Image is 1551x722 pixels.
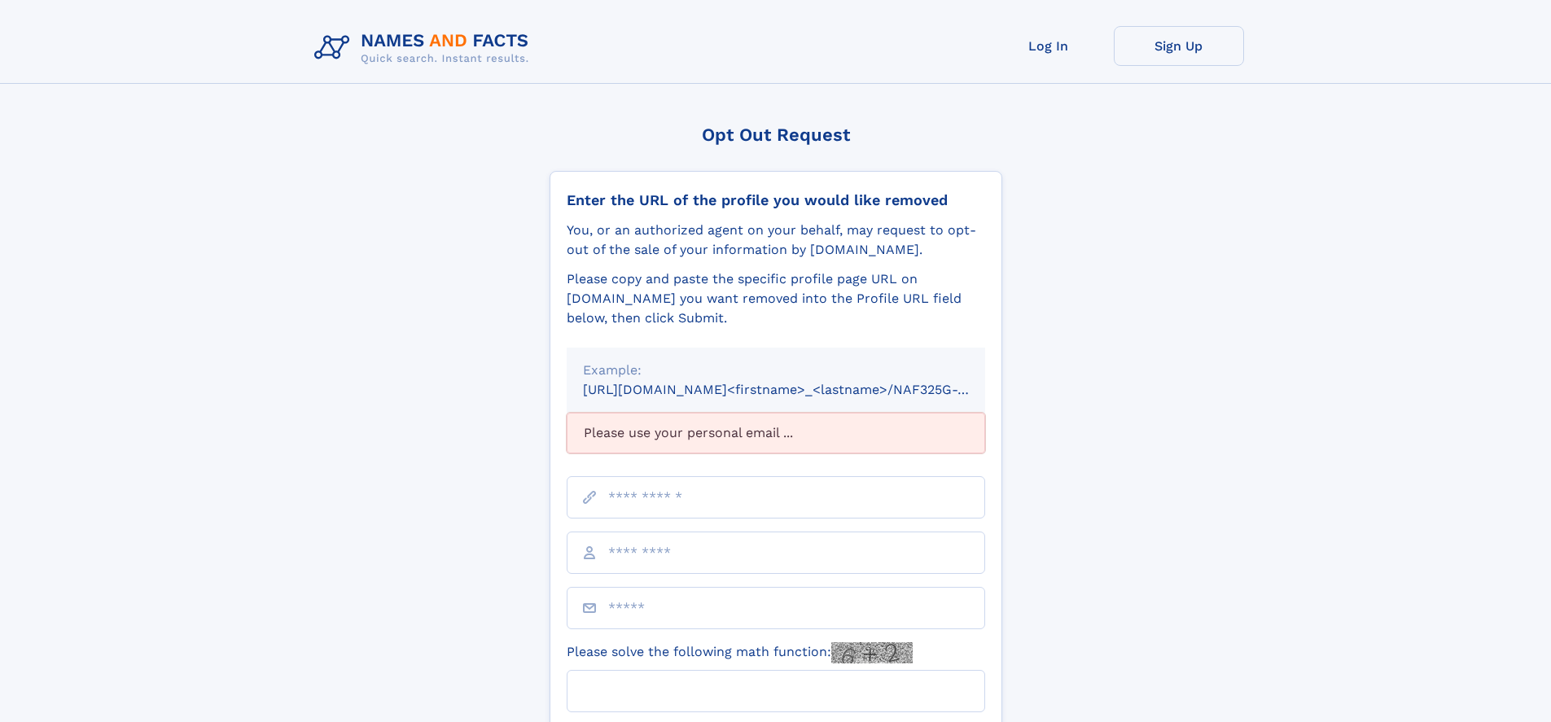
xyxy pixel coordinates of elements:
a: Log In [984,26,1114,66]
small: [URL][DOMAIN_NAME]<firstname>_<lastname>/NAF325G-xxxxxxxx [583,382,1016,397]
img: Logo Names and Facts [308,26,542,70]
div: Opt Out Request [550,125,1002,145]
div: Example: [583,361,969,380]
div: Enter the URL of the profile you would like removed [567,191,985,209]
a: Sign Up [1114,26,1244,66]
label: Please solve the following math function: [567,642,913,663]
div: Please use your personal email ... [567,413,985,453]
div: Please copy and paste the specific profile page URL on [DOMAIN_NAME] you want removed into the Pr... [567,269,985,328]
div: You, or an authorized agent on your behalf, may request to opt-out of the sale of your informatio... [567,221,985,260]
